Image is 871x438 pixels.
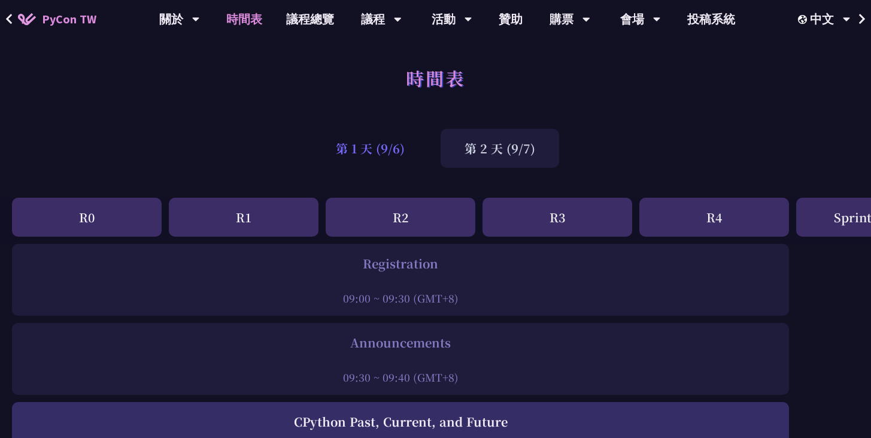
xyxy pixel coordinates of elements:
div: CPython Past, Current, and Future [18,413,783,431]
div: Announcements [18,334,783,352]
img: Locale Icon [798,15,810,24]
div: 09:00 ~ 09:30 (GMT+8) [18,291,783,306]
div: R0 [12,198,162,237]
div: 第 2 天 (9/7) [441,129,559,168]
div: R1 [169,198,318,237]
div: R2 [326,198,475,237]
h1: 時間表 [406,60,465,96]
a: PyCon TW [6,4,108,34]
div: 第 1 天 (9/6) [312,129,429,168]
span: PyCon TW [42,10,96,28]
div: R3 [482,198,632,237]
div: 09:30 ~ 09:40 (GMT+8) [18,370,783,385]
div: R4 [639,198,789,237]
div: Registration [18,255,783,273]
img: Home icon of PyCon TW 2025 [18,13,36,25]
